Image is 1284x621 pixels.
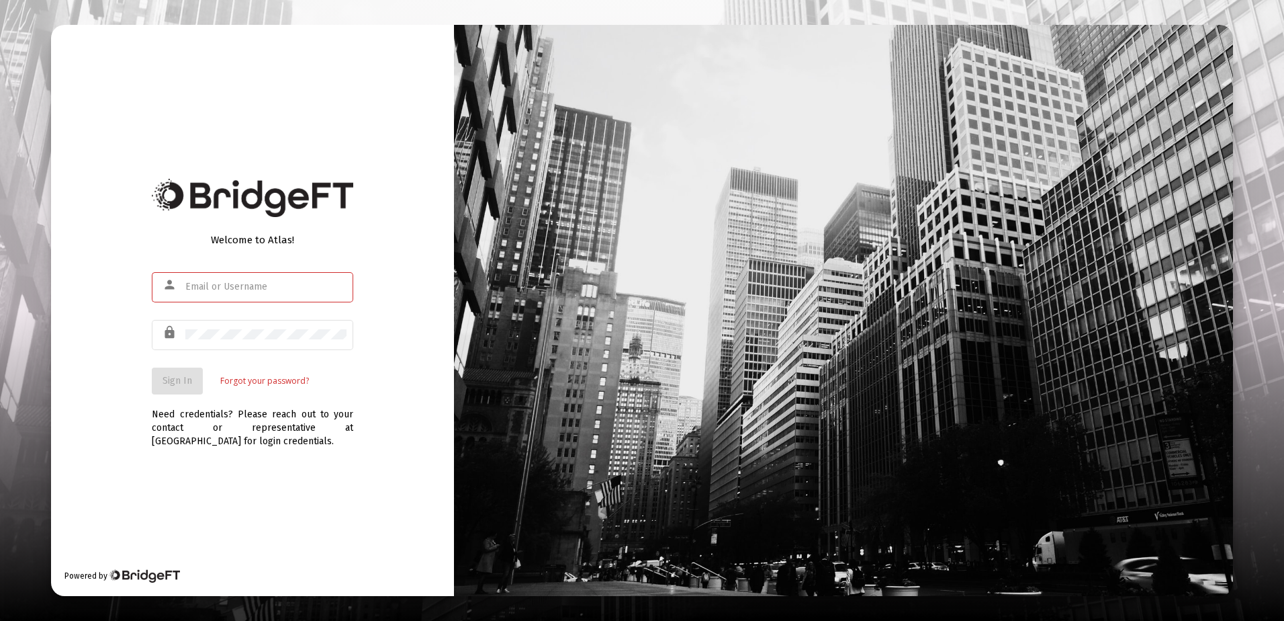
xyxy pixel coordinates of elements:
[220,374,309,388] a: Forgot your password?
[152,233,353,247] div: Welcome to Atlas!
[152,179,353,217] img: Bridge Financial Technology Logo
[152,368,203,395] button: Sign In
[163,375,192,386] span: Sign In
[64,569,179,583] div: Powered by
[163,277,179,293] mat-icon: person
[109,569,179,583] img: Bridge Financial Technology Logo
[163,325,179,341] mat-icon: lock
[185,282,347,292] input: Email or Username
[152,395,353,448] div: Need credentials? Please reach out to your contact or representative at [GEOGRAPHIC_DATA] for log...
